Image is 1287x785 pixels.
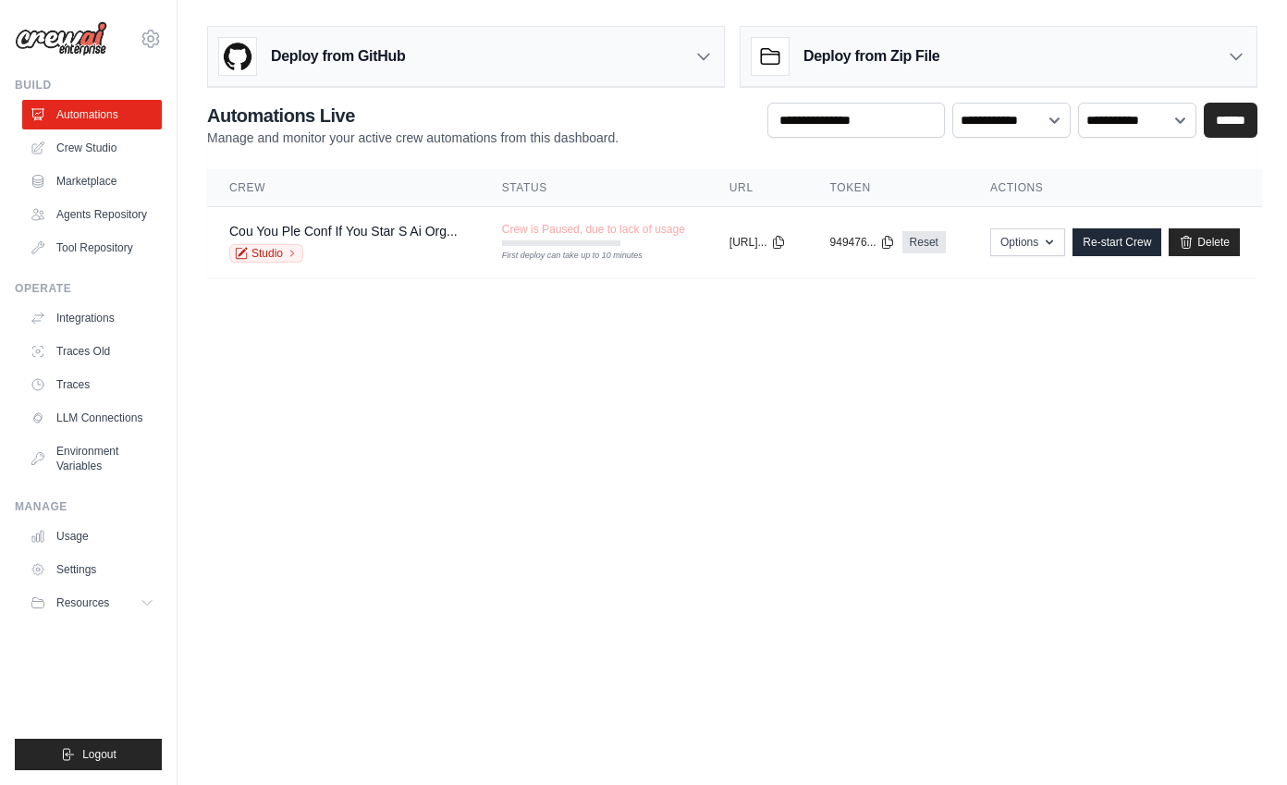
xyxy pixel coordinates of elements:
[15,21,107,56] img: Logo
[22,166,162,196] a: Marketplace
[803,45,939,67] h3: Deploy from Zip File
[22,337,162,366] a: Traces Old
[229,244,303,263] a: Studio
[502,222,685,237] span: Crew is Paused, due to lack of usage
[22,100,162,129] a: Automations
[22,200,162,229] a: Agents Repository
[707,169,808,207] th: URL
[22,403,162,433] a: LLM Connections
[480,169,707,207] th: Status
[990,228,1065,256] button: Options
[15,739,162,770] button: Logout
[22,133,162,163] a: Crew Studio
[271,45,405,67] h3: Deploy from GitHub
[207,103,619,129] h2: Automations Live
[15,78,162,92] div: Build
[207,169,480,207] th: Crew
[502,250,620,263] div: First deploy can take up to 10 minutes
[830,235,895,250] button: 949476...
[229,224,458,239] a: Cou You Ple Conf If You Star S Ai Org...
[22,233,162,263] a: Tool Repository
[207,129,619,147] p: Manage and monitor your active crew automations from this dashboard.
[22,521,162,551] a: Usage
[968,169,1262,207] th: Actions
[902,231,946,253] a: Reset
[808,169,968,207] th: Token
[15,281,162,296] div: Operate
[22,370,162,399] a: Traces
[22,555,162,584] a: Settings
[1072,228,1161,256] a: Re-start Crew
[219,38,256,75] img: GitHub Logo
[56,595,109,610] span: Resources
[1169,228,1240,256] a: Delete
[22,436,162,481] a: Environment Variables
[22,588,162,618] button: Resources
[22,303,162,333] a: Integrations
[15,499,162,514] div: Manage
[82,747,116,762] span: Logout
